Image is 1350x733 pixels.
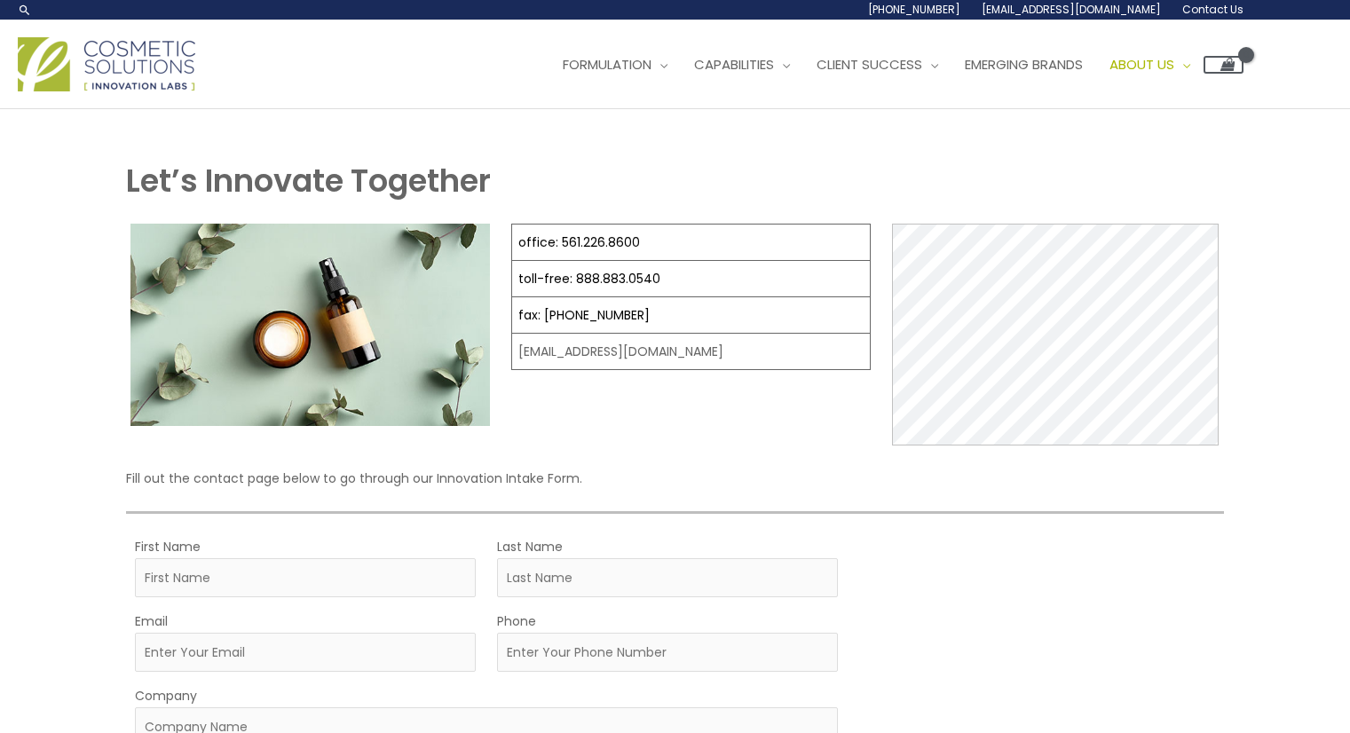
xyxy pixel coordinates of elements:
[497,633,838,672] input: Enter Your Phone Number
[126,159,491,202] strong: Let’s Innovate Together
[135,684,197,707] label: Company
[803,38,951,91] a: Client Success
[694,55,774,74] span: Capabilities
[18,37,195,91] img: Cosmetic Solutions Logo
[135,558,476,597] input: First Name
[135,535,201,558] label: First Name
[1182,2,1243,17] span: Contact Us
[126,467,1224,490] p: Fill out the contact page below to go through our Innovation Intake Form.
[536,38,1243,91] nav: Site Navigation
[135,633,476,672] input: Enter Your Email
[18,3,32,17] a: Search icon link
[1204,56,1243,74] a: View Shopping Cart, empty
[497,610,536,633] label: Phone
[965,55,1083,74] span: Emerging Brands
[497,535,563,558] label: Last Name
[130,224,490,426] img: Contact page image for private label skincare manufacturer Cosmetic solutions shows a skin care b...
[982,2,1161,17] span: [EMAIL_ADDRESS][DOMAIN_NAME]
[868,2,960,17] span: [PHONE_NUMBER]
[518,270,660,288] a: toll-free: 888.883.0540
[1109,55,1174,74] span: About Us
[497,558,838,597] input: Last Name
[549,38,681,91] a: Formulation
[951,38,1096,91] a: Emerging Brands
[518,306,650,324] a: fax: [PHONE_NUMBER]
[681,38,803,91] a: Capabilities
[511,334,870,370] td: [EMAIL_ADDRESS][DOMAIN_NAME]
[135,610,168,633] label: Email
[563,55,651,74] span: Formulation
[817,55,922,74] span: Client Success
[1096,38,1204,91] a: About Us
[518,233,640,251] a: office: 561.226.8600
